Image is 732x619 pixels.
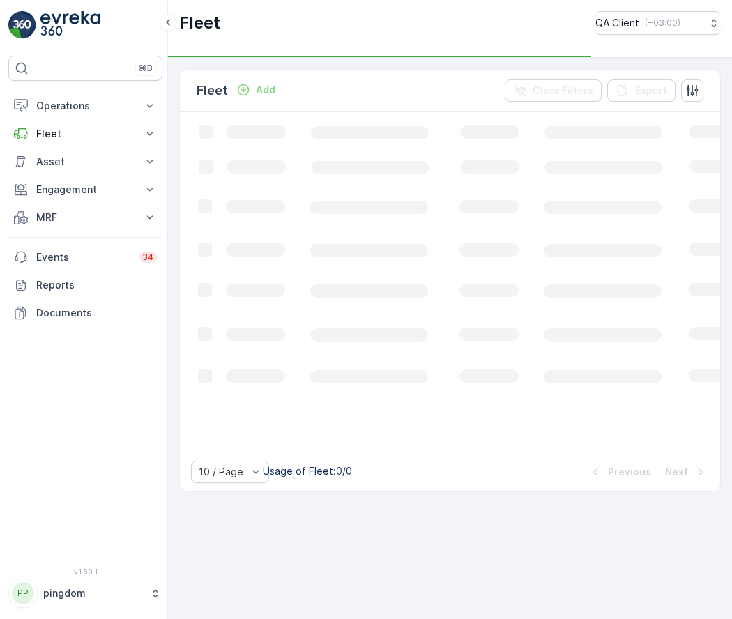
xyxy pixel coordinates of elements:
[8,176,162,204] button: Engagement
[8,579,162,608] button: PPpingdom
[142,252,154,263] p: 34
[8,567,162,576] span: v 1.50.1
[8,92,162,120] button: Operations
[231,82,281,98] button: Add
[595,16,639,30] p: QA Client
[8,204,162,231] button: MRF
[587,464,653,480] button: Previous
[8,11,36,39] img: logo
[36,278,157,292] p: Reports
[645,17,680,29] p: ( +03:00 )
[665,465,688,479] p: Next
[607,79,676,102] button: Export
[36,211,135,224] p: MRF
[139,63,153,74] p: ⌘B
[179,12,220,34] p: Fleet
[197,81,228,100] p: Fleet
[36,127,135,141] p: Fleet
[533,84,593,98] p: Clear Filters
[36,250,131,264] p: Events
[8,148,162,176] button: Asset
[635,84,667,98] p: Export
[8,243,162,271] a: Events34
[664,464,709,480] button: Next
[36,155,135,169] p: Asset
[43,586,143,600] p: pingdom
[263,464,352,478] p: Usage of Fleet : 0/0
[8,271,162,299] a: Reports
[36,99,135,113] p: Operations
[36,306,157,320] p: Documents
[12,582,34,604] div: PP
[608,465,651,479] p: Previous
[8,299,162,327] a: Documents
[595,11,721,35] button: QA Client(+03:00)
[40,11,100,39] img: logo_light-DOdMpM7g.png
[36,183,135,197] p: Engagement
[8,120,162,148] button: Fleet
[256,83,275,97] p: Add
[505,79,602,102] button: Clear Filters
